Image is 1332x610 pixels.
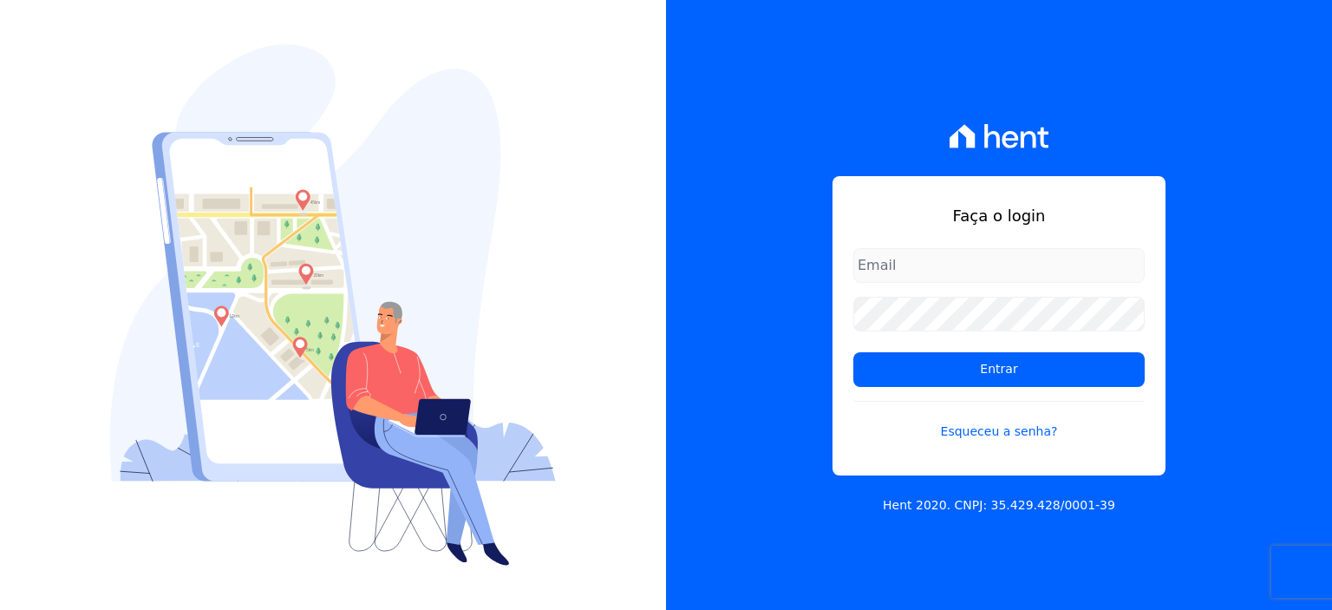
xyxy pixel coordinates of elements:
[110,44,556,566] img: Login
[853,204,1145,227] h1: Faça o login
[883,496,1115,515] p: Hent 2020. CNPJ: 35.429.428/0001-39
[853,401,1145,441] a: Esqueceu a senha?
[853,352,1145,387] input: Entrar
[853,248,1145,283] input: Email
